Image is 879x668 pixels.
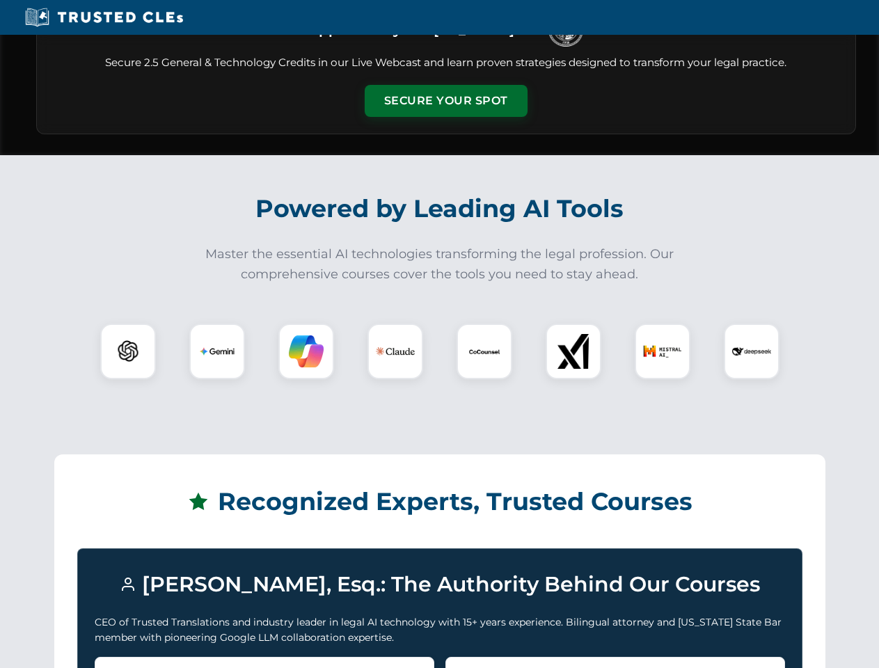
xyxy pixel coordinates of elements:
[367,324,423,379] div: Claude
[457,324,512,379] div: CoCounsel
[54,55,839,71] p: Secure 2.5 General & Technology Credits in our Live Webcast and learn proven strategies designed ...
[556,334,591,369] img: xAI Logo
[376,332,415,371] img: Claude Logo
[732,332,771,371] img: DeepSeek Logo
[100,324,156,379] div: ChatGPT
[108,331,148,372] img: ChatGPT Logo
[635,324,690,379] div: Mistral AI
[77,477,802,526] h2: Recognized Experts, Trusted Courses
[95,566,785,603] h3: [PERSON_NAME], Esq.: The Authority Behind Our Courses
[724,324,779,379] div: DeepSeek
[196,244,683,285] p: Master the essential AI technologies transforming the legal profession. Our comprehensive courses...
[365,85,528,117] button: Secure Your Spot
[289,334,324,369] img: Copilot Logo
[467,334,502,369] img: CoCounsel Logo
[95,614,785,646] p: CEO of Trusted Translations and industry leader in legal AI technology with 15+ years experience....
[54,184,825,233] h2: Powered by Leading AI Tools
[546,324,601,379] div: xAI
[200,334,235,369] img: Gemini Logo
[278,324,334,379] div: Copilot
[189,324,245,379] div: Gemini
[643,332,682,371] img: Mistral AI Logo
[21,7,187,28] img: Trusted CLEs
